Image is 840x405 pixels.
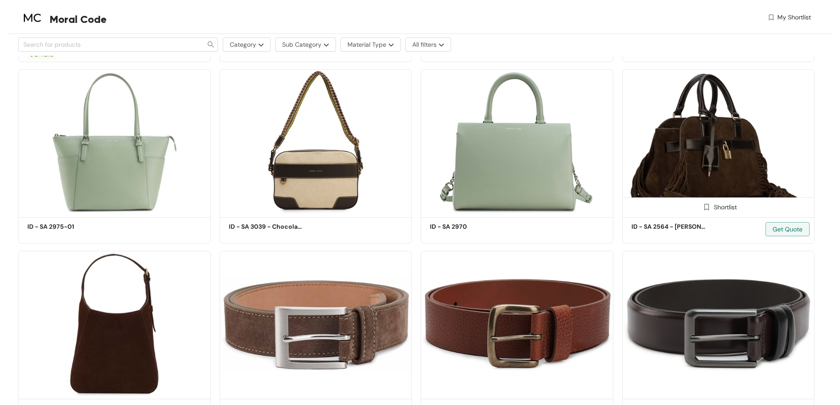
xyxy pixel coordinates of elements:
div: Shortlist [700,202,737,211]
img: more-options [386,43,394,47]
input: Search for products [23,40,192,49]
span: My Shortlist [777,13,811,22]
img: ed7d7c30-9411-4773-af45-ceda4854b9fa [220,251,412,396]
button: Sub Categorymore-options [275,37,336,52]
span: Get Quote [773,224,803,234]
img: more-options [321,43,329,47]
h5: ID - SA 2970 [430,222,505,231]
img: Buyer Portal [18,4,47,32]
img: more-options [256,43,264,47]
span: Moral Code [50,11,107,27]
button: Categorymore-options [223,37,271,52]
img: 3ead86f9-fe57-4d4f-8004-be3b9383c9ec [421,69,613,215]
span: All filters [412,40,437,49]
button: Get Quote [765,222,810,236]
span: Sub Category [282,40,321,49]
img: 36aca2f7-d758-4616-aeca-65e7f74c4579 [220,69,412,215]
span: Category [230,40,256,49]
img: bf0c9cab-5336-4c5a-9791-0351798fb347 [421,251,613,396]
h5: ID - SA 3039 - Chocolate Brown [229,222,304,231]
img: 7b004564-eca3-4b77-99b6-7e81cd4a0f06 [622,251,815,396]
h5: ID - SA 2975-01 [27,222,102,231]
img: wishlist [767,13,775,22]
img: f244eafd-94ce-4db8-bbe4-79fa167c44a7 [18,69,211,215]
img: 5df6175c-ff28-442a-8c70-ea6ee04a7a85 [18,251,211,396]
span: Material Type [347,40,386,49]
span: search [204,41,217,48]
img: Shortlist [702,203,711,211]
button: search [204,37,218,52]
h5: ID - SA 2564 - [PERSON_NAME] [631,222,706,231]
img: a45f532f-048b-4eb4-bd3d-29372b220366 [622,69,815,215]
button: All filtersmore-options [405,37,451,52]
img: more-options [437,43,444,47]
button: Material Typemore-options [340,37,401,52]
